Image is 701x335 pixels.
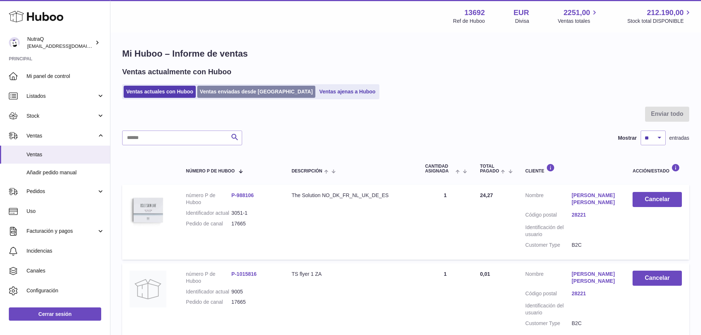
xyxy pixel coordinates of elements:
[558,8,599,25] a: 2251,00 Ventas totales
[26,169,105,176] span: Añadir pedido manual
[418,185,472,259] td: 1
[130,192,166,229] img: 136921728478892.jpg
[186,210,231,217] dt: Identificador actual
[186,299,231,306] dt: Pedido de canal
[669,135,689,142] span: entradas
[231,288,277,295] dd: 9005
[525,271,572,286] dt: Nombre
[9,37,20,48] img: internalAdmin-13692@internal.huboo.com
[571,211,618,218] a: 28221
[515,18,529,25] div: Divisa
[26,132,97,139] span: Ventas
[130,271,166,307] img: no-photo.jpg
[558,18,599,25] span: Ventas totales
[26,287,105,294] span: Configuración
[525,224,572,238] dt: Identificación del usuario
[26,208,105,215] span: Uso
[231,220,277,227] dd: 17665
[571,192,618,206] a: [PERSON_NAME] [PERSON_NAME]
[26,73,105,80] span: Mi panel de control
[627,8,692,25] a: 212.190,00 Stock total DISPONIBLE
[514,8,529,18] strong: EUR
[633,271,682,286] button: Cancelar
[525,211,572,220] dt: Código postal
[464,8,485,18] strong: 13692
[291,169,322,174] span: Descripción
[231,210,277,217] dd: 3051-1
[525,302,572,316] dt: Identificación del usuario
[633,192,682,207] button: Cancelar
[453,18,485,25] div: Ref de Huboo
[26,93,97,100] span: Listados
[563,8,590,18] span: 2251,00
[231,299,277,306] dd: 17665
[186,288,231,295] dt: Identificador actual
[186,271,231,285] dt: número P de Huboo
[27,43,108,49] span: [EMAIL_ADDRESS][DOMAIN_NAME]
[525,192,572,208] dt: Nombre
[26,247,105,254] span: Incidencias
[231,192,254,198] a: P-988106
[9,307,101,321] a: Cerrar sesión
[571,271,618,285] a: [PERSON_NAME] [PERSON_NAME]
[291,192,410,199] div: The Solution NO_DK_FR_NL_UK_DE_ES
[186,192,231,206] dt: número P de Huboo
[525,242,572,249] dt: Customer Type
[571,290,618,297] a: 28221
[291,271,410,278] div: TS flyer 1 ZA
[26,151,105,158] span: Ventas
[124,86,196,98] a: Ventas actuales con Huboo
[480,192,493,198] span: 24,27
[647,8,684,18] span: 212.190,00
[186,220,231,227] dt: Pedido de canal
[425,164,454,174] span: Cantidad ASIGNADA
[122,67,231,77] h2: Ventas actualmente con Huboo
[525,164,618,174] div: Cliente
[480,271,490,277] span: 0,01
[197,86,315,98] a: Ventas enviadas desde [GEOGRAPHIC_DATA]
[231,271,257,277] a: P-1015816
[525,320,572,327] dt: Customer Type
[480,164,499,174] span: Total pagado
[26,113,97,120] span: Stock
[571,320,618,327] dd: B2C
[26,267,105,274] span: Canales
[633,164,682,174] div: Acción/Estado
[618,135,637,142] label: Mostrar
[186,169,234,174] span: número P de Huboo
[627,18,692,25] span: Stock total DISPONIBLE
[27,36,93,50] div: NutraQ
[26,188,97,195] span: Pedidos
[317,86,378,98] a: Ventas ajenas a Huboo
[26,228,97,235] span: Facturación y pagos
[122,48,689,60] h1: Mi Huboo – Informe de ventas
[525,290,572,299] dt: Código postal
[571,242,618,249] dd: B2C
